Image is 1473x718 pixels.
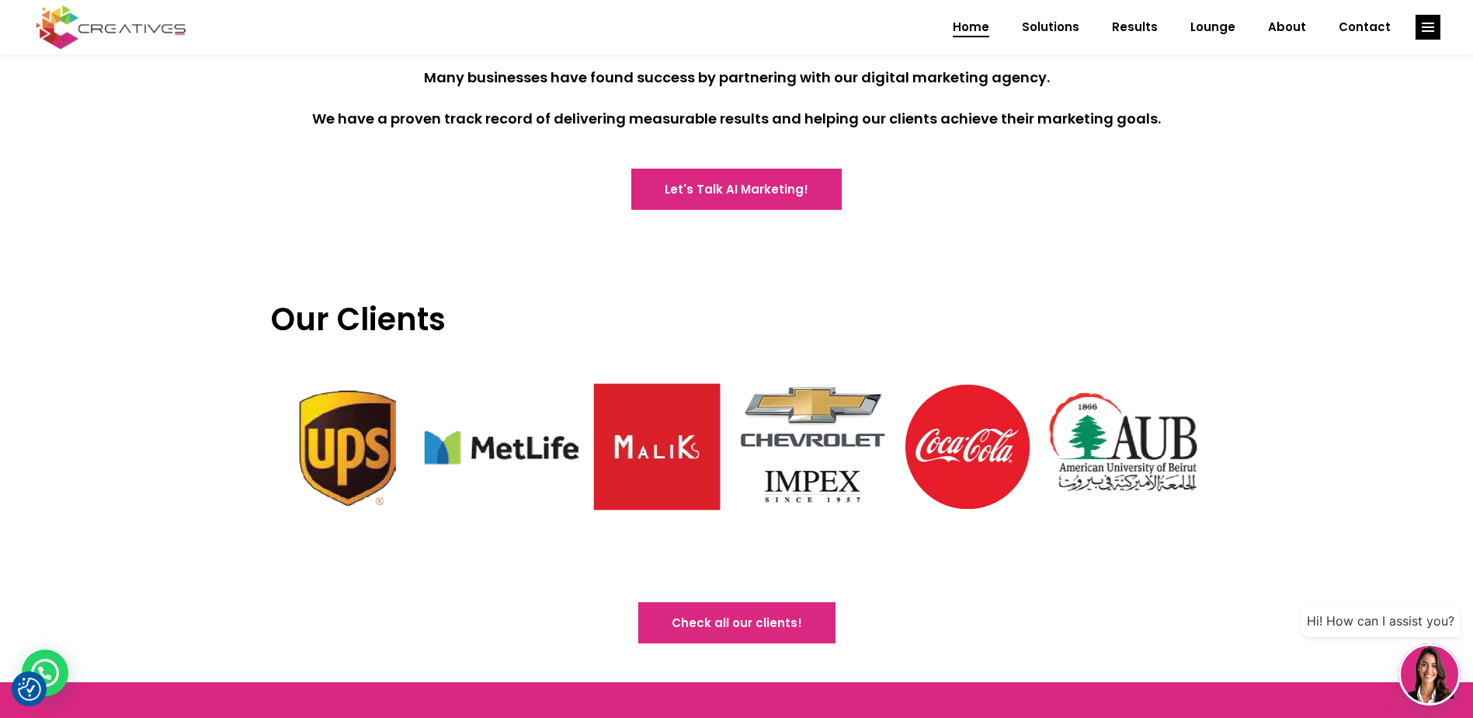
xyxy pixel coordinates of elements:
[1174,7,1252,47] a: Lounge
[1112,7,1158,47] span: Results
[735,369,890,525] img: Creatives | Home
[271,108,1203,130] h5: We have a proven track record of delivering measurable results and helping our clients achieve th...
[1022,7,1079,47] span: Solutions
[18,678,41,701] img: Revisit consent button
[936,7,1006,47] a: Home
[631,169,842,210] a: Let's Talk AI Marketing!
[1401,646,1458,703] img: agent
[638,602,836,643] a: Check all our clients!
[18,678,41,701] button: Consent Preferences
[1200,369,1356,525] img: Creatives | Home
[1322,7,1407,47] a: Contact
[1339,7,1391,47] span: Contact
[22,650,68,696] div: WhatsApp contact
[1006,7,1096,47] a: Solutions
[665,181,808,197] span: Let's Talk AI Marketing!
[271,301,1203,361] h3: Our Clients
[953,7,989,47] span: Home
[1096,7,1174,47] a: Results
[1416,15,1440,40] a: link
[1268,7,1306,47] span: About
[1301,605,1461,637] div: Hi! How can I assist you?
[1190,7,1235,47] span: Lounge
[271,67,1203,89] h5: Many businesses have found success by partnering with our digital marketing agency.
[33,3,189,51] img: Creatives
[1252,7,1322,47] a: About
[672,615,802,631] span: Check all our clients!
